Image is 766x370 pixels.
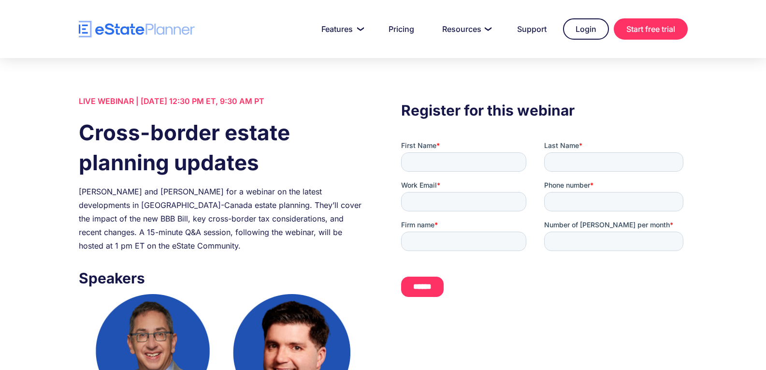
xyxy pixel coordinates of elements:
[401,99,687,121] h3: Register for this webinar
[431,19,501,39] a: Resources
[377,19,426,39] a: Pricing
[79,21,195,38] a: home
[79,94,365,108] div: LIVE WEBINAR | [DATE] 12:30 PM ET, 9:30 AM PT
[310,19,372,39] a: Features
[79,118,365,178] h1: Cross-border estate planning updates
[401,141,687,305] iframe: Form 0
[506,19,558,39] a: Support
[614,18,688,40] a: Start free trial
[79,267,365,289] h3: Speakers
[79,185,365,252] div: [PERSON_NAME] and [PERSON_NAME] for a webinar on the latest developments in [GEOGRAPHIC_DATA]-Can...
[563,18,609,40] a: Login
